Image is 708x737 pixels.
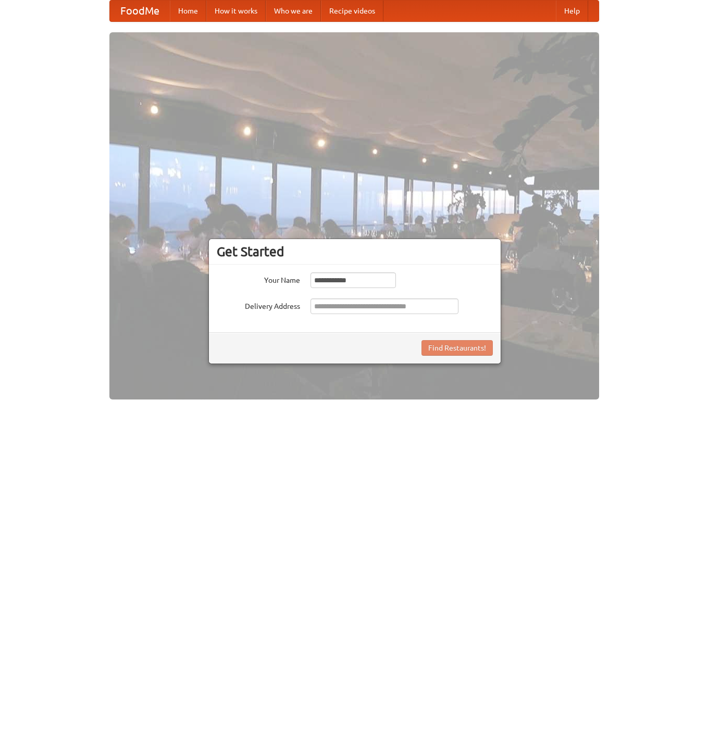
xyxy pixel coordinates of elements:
[421,340,493,356] button: Find Restaurants!
[556,1,588,21] a: Help
[266,1,321,21] a: Who we are
[217,298,300,311] label: Delivery Address
[170,1,206,21] a: Home
[110,1,170,21] a: FoodMe
[217,244,493,259] h3: Get Started
[217,272,300,285] label: Your Name
[321,1,383,21] a: Recipe videos
[206,1,266,21] a: How it works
